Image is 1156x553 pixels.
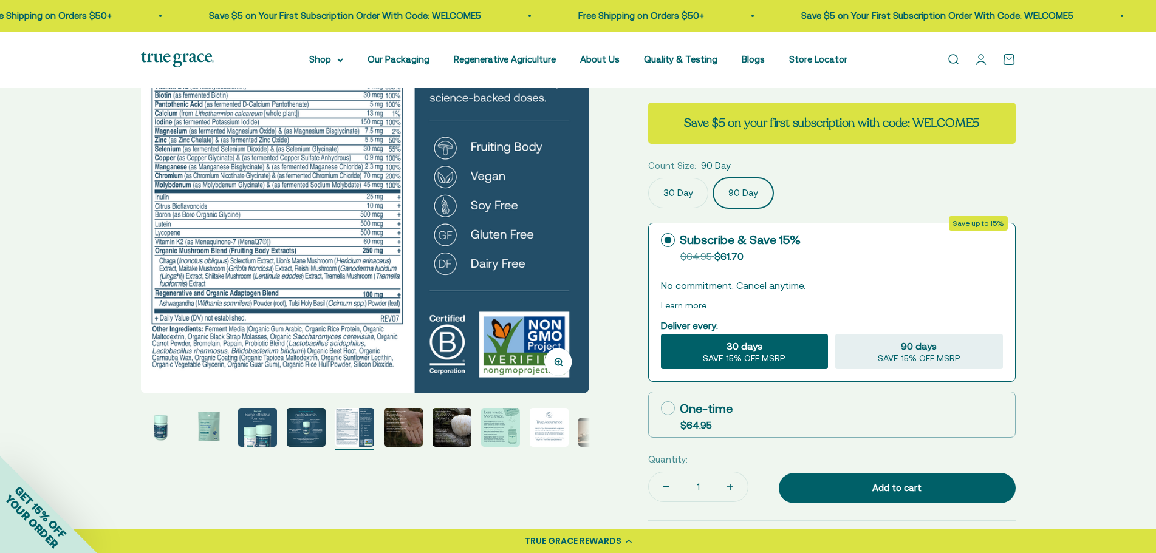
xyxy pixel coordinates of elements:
[530,408,569,447] img: One Daily Men's 40+ Multivitamin
[190,408,228,450] button: Go to item 2
[433,408,471,447] img: One Daily Men's 40+ Multivitamin
[433,408,471,450] button: Go to item 7
[190,408,228,447] img: - Vitamin A, Vitamin D3, and Zinc for immune support* - Coenzyme B Vitamins for energy* - Regener...
[803,481,991,495] div: Add to cart
[525,535,621,548] div: TRUE GRACE REWARDS
[789,54,847,64] a: Store Locator
[335,408,374,447] img: One Daily Men's 40+ Multivitamin
[141,408,180,450] button: Go to item 1
[141,408,180,447] img: One Daily Men's 40+ Multivitamin
[335,408,374,450] button: Go to item 5
[789,8,1061,23] p: Save $5 on Your First Subscription Order With Code: WELCOME5
[578,418,617,450] button: Go to item 10
[530,408,569,450] button: Go to item 9
[649,472,684,501] button: Decrease quantity
[287,408,326,450] button: Go to item 4
[197,8,469,23] p: Save $5 on Your First Subscription Order With Code: WELCOME5
[644,54,717,64] a: Quality & Testing
[2,492,61,551] span: YOUR ORDER
[580,54,620,64] a: About Us
[368,54,429,64] a: Our Packaging
[12,484,69,540] span: GET 15% OFF
[701,158,731,173] span: 90 Day
[742,54,765,64] a: Blogs
[713,472,748,501] button: Increase quantity
[287,408,326,447] img: One Daily Men's 40+ Multivitamin
[481,408,520,447] img: One Daily Men's 40+ Multivitamin
[566,10,692,21] a: Free Shipping on Orders $50+
[384,408,423,447] img: One Daily Men's 40+ Multivitamin
[238,408,277,450] button: Go to item 3
[779,473,1016,503] button: Add to cart
[309,52,343,67] summary: Shop
[648,158,696,173] legend: Count Size:
[481,408,520,450] button: Go to item 8
[238,408,277,447] img: One Daily Men's 40+ Multivitamin
[684,115,979,131] strong: Save $5 on your first subscription with code: WELCOME5
[648,452,688,467] label: Quantity:
[384,408,423,450] button: Go to item 6
[454,54,556,64] a: Regenerative Agriculture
